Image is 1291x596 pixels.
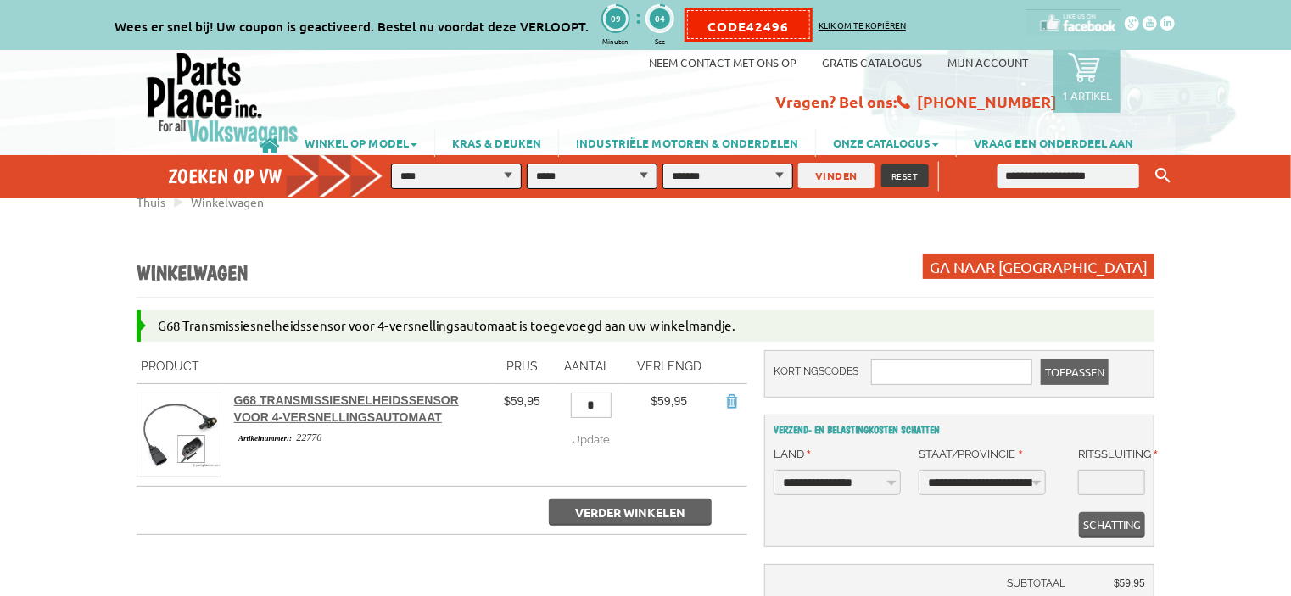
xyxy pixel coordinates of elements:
[603,35,629,47] font: Minuten
[723,393,740,409] a: Item verwijderen
[822,55,922,70] a: Gratis catalogus
[1041,359,1109,385] button: Toepassen
[974,136,1133,150] font: VRAAG EEN ONDERDEEL AAN
[191,194,264,209] a: Winkelwagen
[288,128,434,157] a: WINKEL OP MODEL
[957,128,1150,157] a: VRAAG EEN ONDERDEEL AAN
[833,136,931,150] font: ONZE CATALOGUS
[923,254,1154,279] button: Ga naar [GEOGRAPHIC_DATA]
[1083,517,1141,532] font: Schatting
[1078,448,1151,460] font: Ritssluiting
[774,365,858,377] font: Kortingscodes
[649,55,796,70] a: Neem contact met ons op
[137,194,165,209] a: Thuis
[1008,577,1066,589] font: Subtotaal
[452,136,541,150] font: KRAS & DEUKEN
[115,18,589,35] font: Wees er snel bij! Uw coupon is geactiveerd. Bestel nu voordat deze VERLOOPT.
[141,359,199,373] font: Product
[168,164,282,188] font: Zoeken op VW
[137,393,221,476] img: G68 Transmissiesnelheidssensor voor 4-versnellingsautomaat
[234,393,459,424] a: G68 Transmissiesnelheidssensor voor 4-versnellingsautomaat
[708,18,790,35] font: CODE42496
[919,448,1016,460] font: Staat/provincie
[158,317,735,333] font: G68 Transmissiesnelheidssensor voor 4-versnellingsautomaat is toegevoegd aan uw winkelmandje.
[296,432,321,443] font: 22776
[930,258,1148,276] font: Ga naar [GEOGRAPHIC_DATA]
[1079,512,1145,538] button: Schatting
[504,394,540,408] font: $59,95
[506,359,538,373] font: Prijs
[137,260,248,285] font: Winkelwagen
[1045,365,1104,379] font: Toepassen
[651,394,687,408] font: $59,95
[798,163,875,188] button: VINDEN
[435,128,558,157] a: KRAS & DEUKEN
[647,6,673,31] div: 04
[1026,9,1121,36] img: facebook-custom.png
[576,136,798,150] font: INDUSTRIËLE MOTOREN & ONDERDELEN
[637,359,701,373] font: Verlengd
[881,164,929,187] button: RESET
[549,499,712,526] button: Verder winkelen
[1114,577,1145,589] font: $59,95
[305,136,409,150] font: WINKEL OP MODEL
[603,6,629,31] div: 09
[238,434,292,443] font: Artikelnummer::
[815,169,858,182] font: VINDEN
[145,51,300,148] img: Onderdelenplaats Inc!
[816,128,956,157] a: ONZE CATALOGUS
[774,424,940,436] font: Verzend- en belastingkosten schatten
[559,128,815,157] a: INDUSTRIËLE MOTOREN & ONDERDELEN
[564,359,610,373] font: Aantal
[1062,88,1112,103] font: 1 artikel
[774,448,804,460] font: Land
[1053,47,1121,113] a: 1 artikel
[891,170,919,182] font: RESET
[572,433,610,446] font: Update
[819,19,906,31] font: Klik om te kopiëren
[1150,162,1176,190] button: Zoeken op trefwoord
[575,504,685,520] font: Verder winkelen
[947,55,1028,70] a: Mijn account
[655,35,665,47] font: Sec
